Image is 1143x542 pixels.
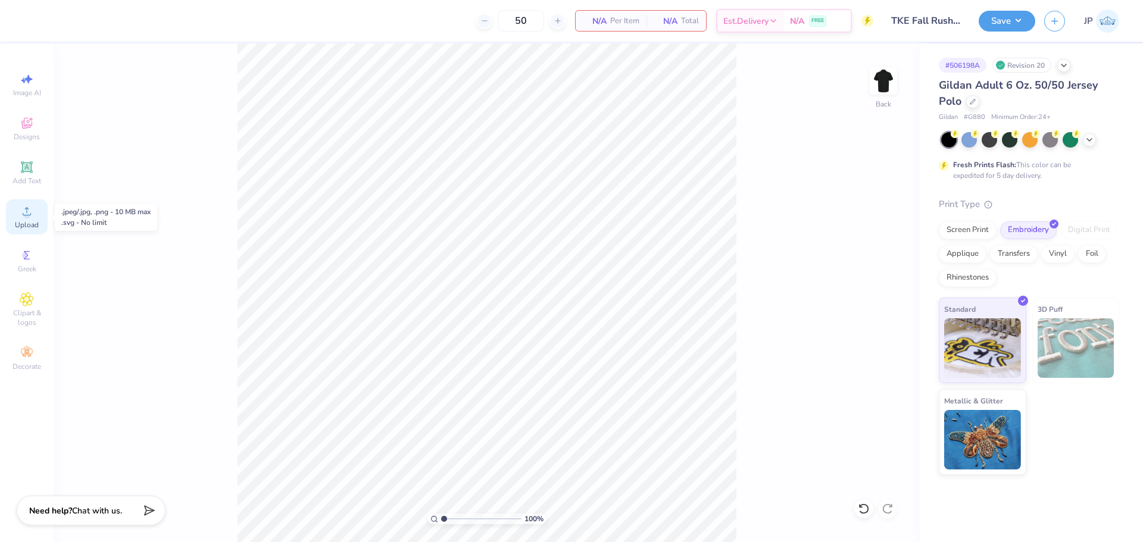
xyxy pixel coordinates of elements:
[1038,318,1114,378] img: 3D Puff
[13,88,41,98] span: Image AI
[944,410,1021,469] img: Metallic & Glitter
[681,15,699,27] span: Total
[29,505,72,516] strong: Need help?
[13,176,41,186] span: Add Text
[1038,303,1063,315] span: 3D Puff
[939,245,986,263] div: Applique
[1084,10,1119,33] a: JP
[6,308,48,327] span: Clipart & logos
[811,17,824,25] span: FREE
[13,362,41,371] span: Decorate
[939,198,1119,211] div: Print Type
[953,159,1100,181] div: This color can be expedited for 5 day delivery.
[872,69,895,93] img: Back
[876,99,891,109] div: Back
[991,112,1051,123] span: Minimum Order: 24 +
[979,11,1035,32] button: Save
[939,58,986,73] div: # 506198A
[72,505,122,516] span: Chat with us.
[992,58,1051,73] div: Revision 20
[14,132,40,142] span: Designs
[790,15,804,27] span: N/A
[882,9,970,33] input: Untitled Design
[953,160,1016,170] strong: Fresh Prints Flash:
[990,245,1038,263] div: Transfers
[939,221,997,239] div: Screen Print
[61,217,151,228] div: .svg - No limit
[1041,245,1075,263] div: Vinyl
[1084,14,1093,28] span: JP
[654,15,677,27] span: N/A
[524,513,544,524] span: 100 %
[964,112,985,123] span: # G880
[1096,10,1119,33] img: John Paul Torres
[939,112,958,123] span: Gildan
[18,264,36,274] span: Greek
[944,318,1021,378] img: Standard
[723,15,769,27] span: Est. Delivery
[1078,245,1106,263] div: Foil
[1060,221,1118,239] div: Digital Print
[15,220,39,230] span: Upload
[939,269,997,287] div: Rhinestones
[498,10,544,32] input: – –
[583,15,607,27] span: N/A
[944,303,976,315] span: Standard
[939,78,1098,108] span: Gildan Adult 6 Oz. 50/50 Jersey Polo
[944,394,1003,407] span: Metallic & Glitter
[1000,221,1057,239] div: Embroidery
[61,206,151,217] div: .jpeg/.jpg, .png - 10 MB max
[610,15,639,27] span: Per Item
